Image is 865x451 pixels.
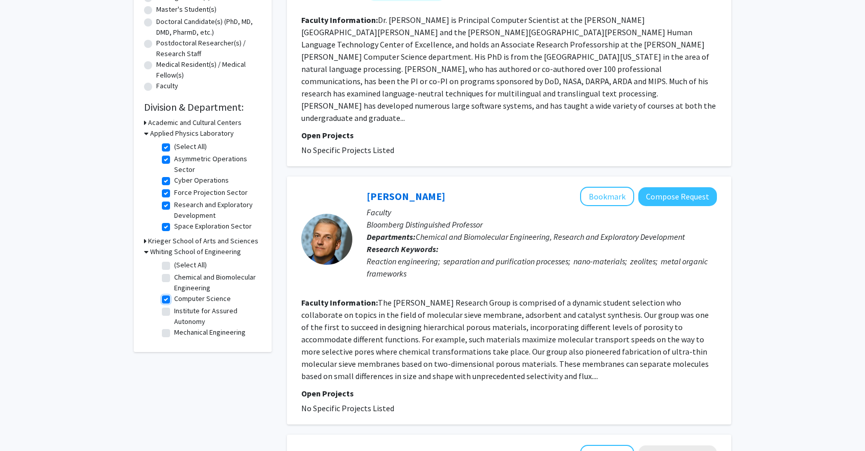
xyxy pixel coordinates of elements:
[150,246,241,257] h3: Whiting School of Engineering
[148,117,242,128] h3: Academic and Cultural Centers
[367,206,717,218] p: Faculty
[174,154,259,175] label: Asymmetric Operations Sector
[174,260,207,270] label: (Select All)
[301,297,378,308] b: Faculty Information:
[174,272,259,293] label: Chemical and Biomolecular Engineering
[174,306,259,327] label: Institute for Assured Autonomy
[174,199,259,221] label: Research and Exploratory Development
[638,187,717,206] button: Compose Request to Michael Tsapatsis
[174,327,246,338] label: Mechanical Engineering
[301,129,717,141] p: Open Projects
[174,187,248,198] label: Force Projection Sector
[144,101,261,113] h2: Division & Department:
[367,244,439,254] b: Research Keywords:
[156,4,217,15] label: Master's Student(s)
[174,141,207,152] label: (Select All)
[301,297,709,381] fg-read-more: The [PERSON_NAME] Research Group is comprised of a dynamic student selection who collaborate on t...
[156,59,261,81] label: Medical Resident(s) / Medical Fellow(s)
[156,16,261,38] label: Doctoral Candidate(s) (PhD, MD, DMD, PharmD, etc.)
[301,387,717,399] p: Open Projects
[156,38,261,59] label: Postdoctoral Researcher(s) / Research Staff
[8,405,43,443] iframe: Chat
[148,236,258,246] h3: Krieger School of Arts and Sciences
[301,15,378,25] b: Faculty Information:
[301,15,716,123] fg-read-more: Dr. [PERSON_NAME] is Principal Computer Scientist at the [PERSON_NAME][GEOGRAPHIC_DATA][PERSON_NA...
[367,218,717,231] p: Bloomberg Distinguished Professor
[367,190,445,203] a: [PERSON_NAME]
[367,232,416,242] b: Departments:
[174,221,252,232] label: Space Exploration Sector
[156,81,178,91] label: Faculty
[580,187,634,206] button: Add Michael Tsapatsis to Bookmarks
[367,255,717,280] div: Reaction engineering; separation and purification processes; nano-materials; zeolites; metal orga...
[301,145,394,155] span: No Specific Projects Listed
[174,293,231,304] label: Computer Science
[174,175,229,186] label: Cyber Operations
[416,232,685,242] span: Chemical and Biomolecular Engineering, Research and Exploratory Development
[150,128,234,139] h3: Applied Physics Laboratory
[301,403,394,413] span: No Specific Projects Listed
